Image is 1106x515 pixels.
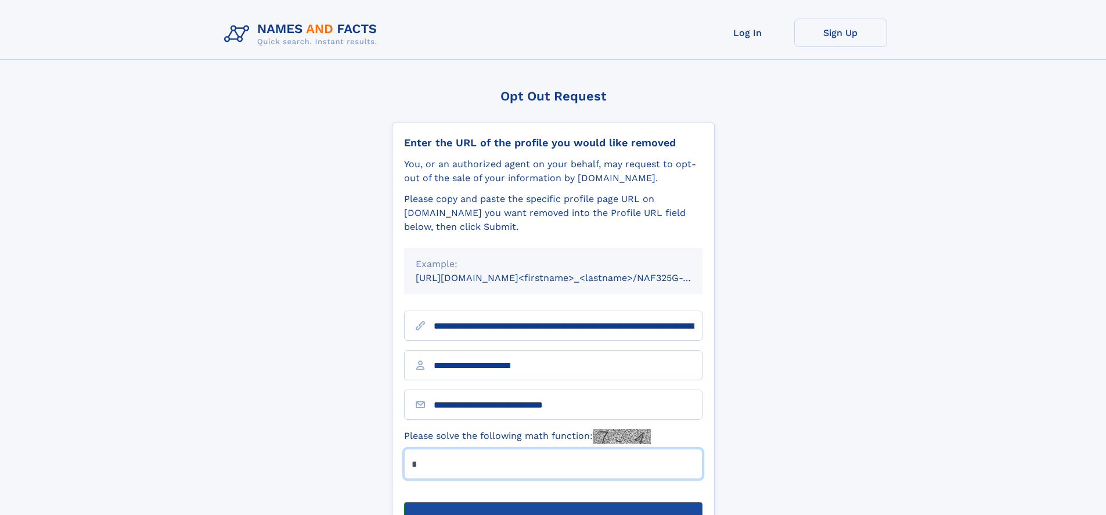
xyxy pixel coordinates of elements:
a: Log In [701,19,794,47]
div: Opt Out Request [392,89,715,103]
small: [URL][DOMAIN_NAME]<firstname>_<lastname>/NAF325G-xxxxxxxx [416,272,725,283]
div: You, or an authorized agent on your behalf, may request to opt-out of the sale of your informatio... [404,157,702,185]
img: Logo Names and Facts [219,19,387,50]
div: Example: [416,257,691,271]
div: Please copy and paste the specific profile page URL on [DOMAIN_NAME] you want removed into the Pr... [404,192,702,234]
a: Sign Up [794,19,887,47]
label: Please solve the following math function: [404,429,651,444]
div: Enter the URL of the profile you would like removed [404,136,702,149]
